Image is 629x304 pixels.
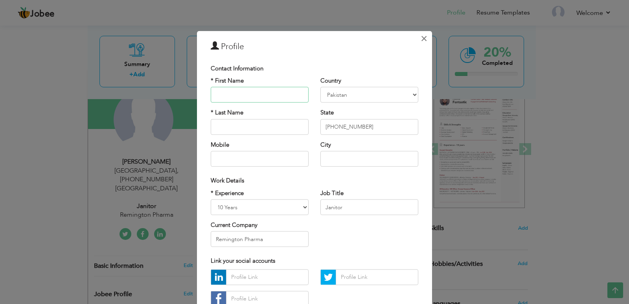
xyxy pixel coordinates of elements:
label: * Last Name [211,109,243,117]
label: Job Title [320,189,344,197]
label: * Experience [211,189,244,197]
button: Close [417,32,430,44]
span: × [421,31,427,45]
label: Country [320,77,341,85]
label: State [320,109,334,117]
label: City [320,141,331,149]
label: * First Name [211,77,244,85]
label: Current Company [211,221,257,229]
img: linkedin [211,270,226,285]
input: Profile Link [336,269,418,285]
label: Mobile [211,141,229,149]
img: Twitter [321,270,336,285]
input: Profile Link [226,269,309,285]
span: Link your social accounts [211,257,275,265]
span: Work Details [211,177,244,184]
span: Contact Information [211,64,263,72]
h3: Profile [211,41,418,52]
